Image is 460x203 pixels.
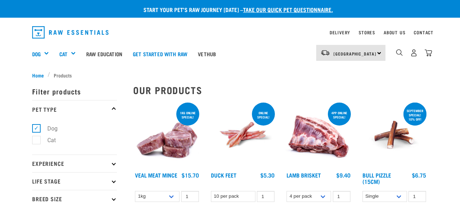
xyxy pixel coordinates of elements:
[328,108,351,122] div: 4pp online special!
[32,172,117,190] p: Life Stage
[243,8,333,11] a: take our quick pet questionnaire.
[408,191,426,202] input: 1
[410,49,418,57] img: user.png
[135,173,177,176] a: Veal Meat Mince
[59,50,67,58] a: Cat
[334,52,376,55] span: [GEOGRAPHIC_DATA]
[181,191,199,202] input: 1
[81,40,128,68] a: Raw Education
[193,40,221,68] a: Vethub
[182,172,199,178] div: $15.70
[257,191,275,202] input: 1
[414,31,434,34] a: Contact
[211,173,236,176] a: Duck Feet
[128,40,193,68] a: Get started with Raw
[32,71,44,79] span: Home
[32,155,117,172] p: Experience
[384,31,405,34] a: About Us
[36,124,60,133] label: Dog
[133,85,428,95] h2: Our Products
[330,31,350,34] a: Delivery
[362,173,391,183] a: Bull Pizzle (15cm)
[260,172,275,178] div: $5.30
[32,71,428,79] nav: breadcrumbs
[252,108,275,122] div: ONLINE SPECIAL!
[285,101,352,169] img: 1240 Lamb Brisket Pieces 01
[320,50,330,56] img: van-moving.png
[133,101,201,169] img: 1160 Veal Meat Mince Medallions 01
[287,173,321,176] a: Lamb Brisket
[32,100,117,118] p: Pet Type
[32,71,48,79] a: Home
[425,49,432,57] img: home-icon@2x.png
[333,191,350,202] input: 1
[412,172,426,178] div: $6.75
[26,23,434,41] nav: dropdown navigation
[396,49,403,56] img: home-icon-1@2x.png
[176,108,199,122] div: 1kg online special!
[32,26,108,39] img: Raw Essentials Logo
[32,50,41,58] a: Dog
[32,82,117,100] p: Filter products
[36,136,59,145] label: Cat
[359,31,375,34] a: Stores
[336,172,350,178] div: $9.40
[209,101,277,169] img: Raw Essentials Duck Feet Raw Meaty Bones For Dogs
[403,105,426,124] div: September special! 10% off!
[361,101,428,169] img: Bull Pizzle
